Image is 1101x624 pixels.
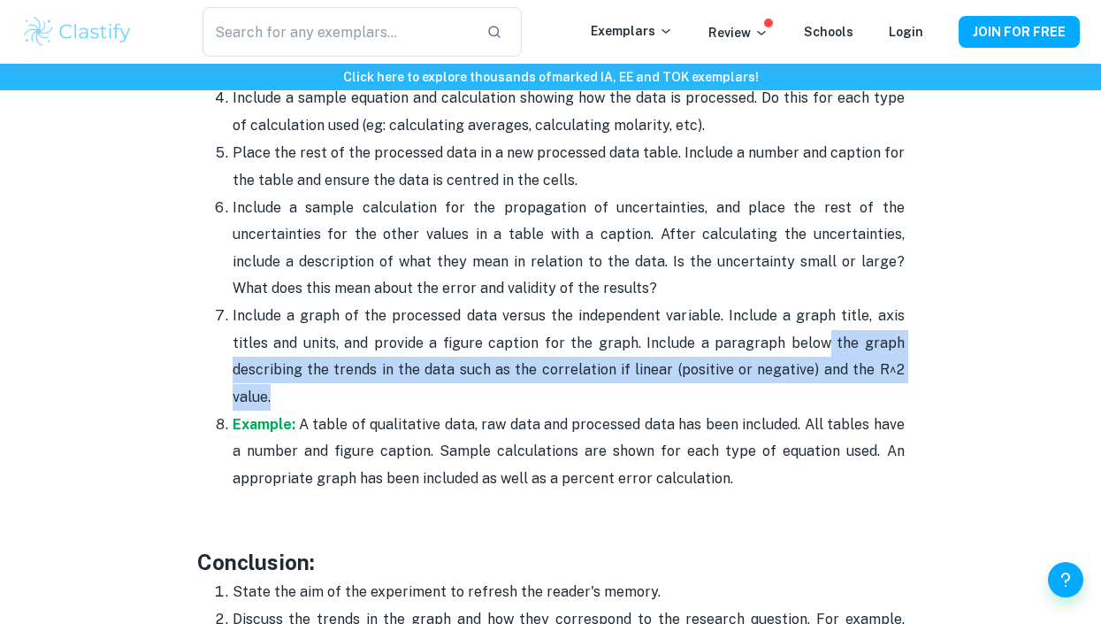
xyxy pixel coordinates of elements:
[4,67,1097,87] h6: Click here to explore thousands of marked IA, EE and TOK exemplars !
[203,7,473,57] input: Search for any exemplars...
[959,16,1080,48] button: JOIN FOR FREE
[233,140,905,194] p: Place the rest of the processed data in a new processed data table. Include a number and caption ...
[804,25,853,39] a: Schools
[889,25,923,39] a: Login
[233,303,905,411] p: Include a graph of the processed data versus the independent variable. Include a graph title, axi...
[233,579,905,605] p: State the aim of the experiment to refresh the reader's memory.
[1048,562,1083,597] button: Help and Feedback
[197,546,905,578] h3: Conclusion:
[21,14,134,50] img: Clastify logo
[233,416,295,433] a: Example:
[708,23,768,42] p: Review
[233,195,905,303] p: Include a sample calculation for the propagation of uncertainties, and place the rest of the unce...
[591,21,673,41] p: Exemplars
[233,85,905,139] p: Include a sample equation and calculation showing how the data is processed. Do this for each typ...
[233,412,905,492] p: A table of qualitative data, raw data and processed data has been included. All tables have a num...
